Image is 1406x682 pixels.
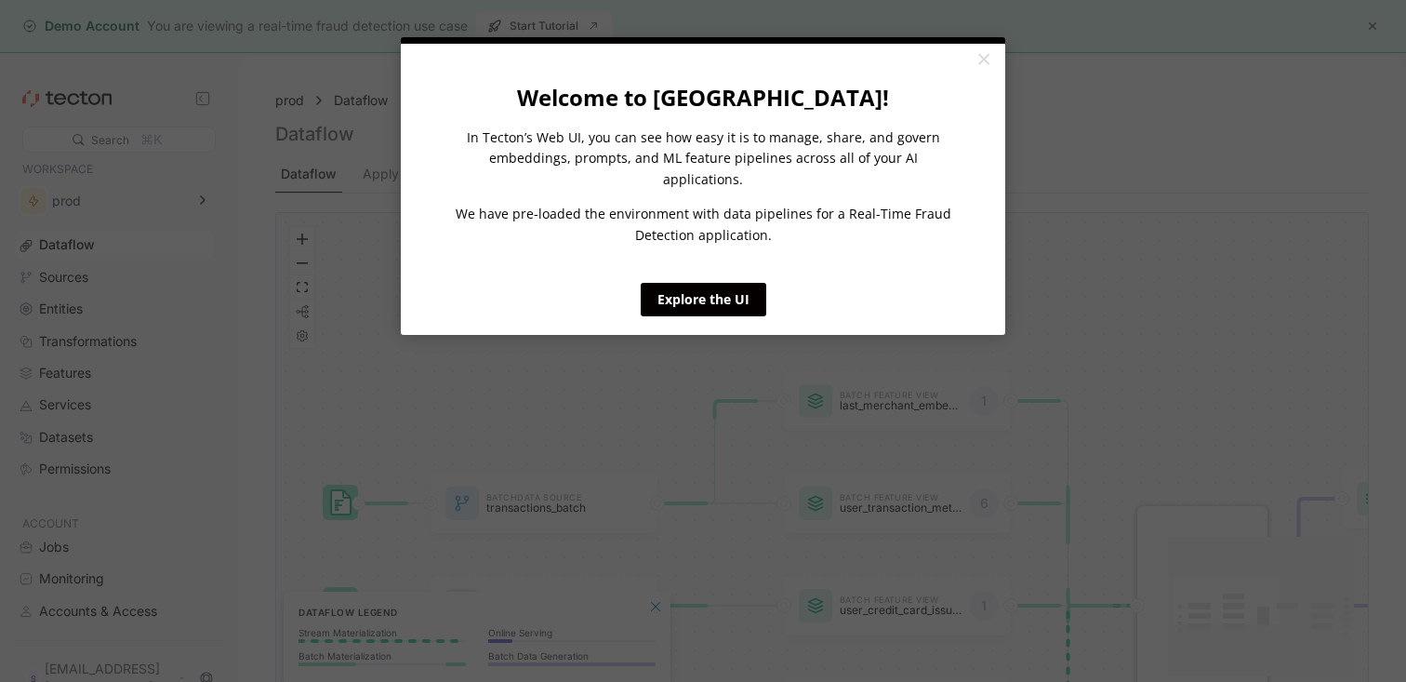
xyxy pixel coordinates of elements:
[451,127,955,190] p: In Tecton’s Web UI, you can see how easy it is to manage, share, and govern embeddings, prompts, ...
[401,37,1005,44] div: current step
[451,204,955,246] p: We have pre-loaded the environment with data pipelines for a Real-Time Fraud Detection application.
[517,82,889,113] strong: Welcome to [GEOGRAPHIC_DATA]!
[967,44,1000,77] a: Close modal
[641,283,766,316] a: Explore the UI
